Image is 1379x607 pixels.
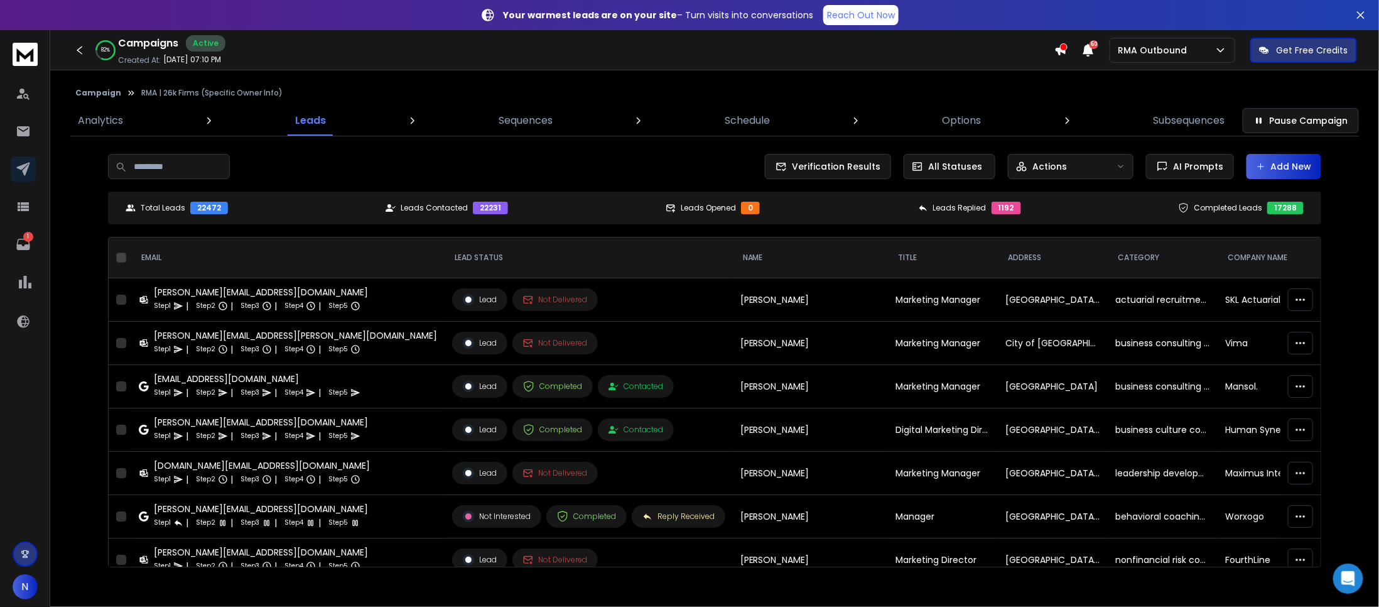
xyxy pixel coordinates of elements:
td: Marketing Manager [889,322,998,365]
p: Sequences [499,113,553,128]
p: Step 2 [196,386,215,399]
p: Get Free Credits [1277,44,1348,57]
p: | [274,386,277,399]
p: Step 4 [284,430,303,442]
p: | [274,430,277,442]
div: [PERSON_NAME][EMAIL_ADDRESS][PERSON_NAME][DOMAIN_NAME] [154,329,437,342]
td: Maximus International [1218,452,1328,495]
p: | [318,517,321,529]
a: 1 [11,232,36,257]
div: Completed [523,424,582,435]
th: Address [998,238,1108,278]
a: Sequences [491,106,560,136]
div: Completed [557,511,616,522]
p: Leads Opened [681,203,736,213]
td: [GEOGRAPHIC_DATA] [998,365,1108,408]
p: | [230,300,233,312]
p: | [230,343,233,356]
p: | [186,430,188,442]
div: Lead [463,294,497,305]
th: NAME [733,238,889,278]
p: – Turn visits into conversations [503,9,813,21]
p: Step 4 [284,386,303,399]
div: Open Intercom Messenger [1333,564,1363,594]
p: Step 5 [328,430,348,442]
th: Company Name [1218,238,1328,278]
p: Step 3 [241,343,259,356]
th: Title [889,238,998,278]
p: 1 [23,232,33,242]
div: [PERSON_NAME][EMAIL_ADDRESS][DOMAIN_NAME] [154,286,368,298]
div: 1192 [992,202,1021,214]
p: | [274,560,277,572]
button: Campaign [75,88,121,98]
td: [PERSON_NAME] [733,278,889,322]
td: Human Synergistics Australia & [GEOGRAPHIC_DATA] [1218,408,1328,452]
td: [GEOGRAPHIC_DATA], [GEOGRAPHIC_DATA] [998,452,1108,495]
td: Marketing Manager [889,365,998,408]
td: Digital Marketing Director [889,408,998,452]
p: Created At: [118,55,161,65]
p: Step 4 [284,300,303,312]
td: Manager [889,495,998,539]
p: | [274,473,277,486]
div: [DOMAIN_NAME][EMAIL_ADDRESS][DOMAIN_NAME] [154,459,370,472]
p: Step 1 [154,430,171,442]
a: Options [935,106,989,136]
p: | [318,560,321,572]
div: [PERSON_NAME][EMAIL_ADDRESS][DOMAIN_NAME] [154,546,368,559]
td: actuarial recruitment companies [1108,278,1218,322]
a: Reach Out Now [823,5,899,25]
p: Step 3 [241,300,259,312]
td: [PERSON_NAME] [733,539,889,582]
p: RMA | 26k Firms (Specific Owner Info) [141,88,283,98]
div: [PERSON_NAME][EMAIL_ADDRESS][DOMAIN_NAME] [154,416,368,429]
div: 0 [741,202,760,214]
p: Step 1 [154,517,171,529]
p: Step 3 [241,473,259,486]
a: Analytics [70,106,131,136]
p: Step 5 [328,517,348,529]
p: Step 2 [196,560,215,572]
p: | [230,386,233,399]
p: Step 3 [241,386,259,399]
div: Not Interested [463,511,531,522]
p: Step 5 [328,343,348,356]
td: leadership development consultancies [1108,452,1218,495]
p: Step 2 [196,343,215,356]
p: | [274,300,277,312]
h1: Campaigns [118,36,178,51]
td: City of [GEOGRAPHIC_DATA], [GEOGRAPHIC_DATA] [998,322,1108,365]
div: 22472 [190,202,228,214]
td: Vima [1218,322,1328,365]
td: [GEOGRAPHIC_DATA], [GEOGRAPHIC_DATA] [998,495,1108,539]
p: Step 5 [328,300,348,312]
button: Pause Campaign [1243,108,1359,133]
span: AI Prompts [1168,160,1223,173]
p: | [230,560,233,572]
p: | [186,386,188,399]
div: Active [186,35,225,52]
td: [PERSON_NAME] [733,495,889,539]
p: 82 % [101,46,110,54]
div: 22231 [473,202,508,214]
div: Contacted [608,425,663,435]
p: | [274,517,277,529]
p: Step 4 [284,560,303,572]
img: logo [13,43,38,66]
p: Completed Leads [1194,203,1262,213]
button: Get Free Credits [1250,38,1357,63]
p: Leads Contacted [401,203,468,213]
p: | [186,560,188,572]
p: | [186,343,188,356]
p: | [318,300,321,312]
p: RMA Outbound [1118,44,1192,57]
div: Completed [523,381,582,392]
p: | [318,386,321,399]
p: Leads [295,113,326,128]
p: | [186,300,188,312]
td: Marketing Director [889,539,998,582]
td: [GEOGRAPHIC_DATA], [GEOGRAPHIC_DATA] [998,278,1108,322]
p: | [230,517,233,529]
p: Subsequences [1154,113,1225,128]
